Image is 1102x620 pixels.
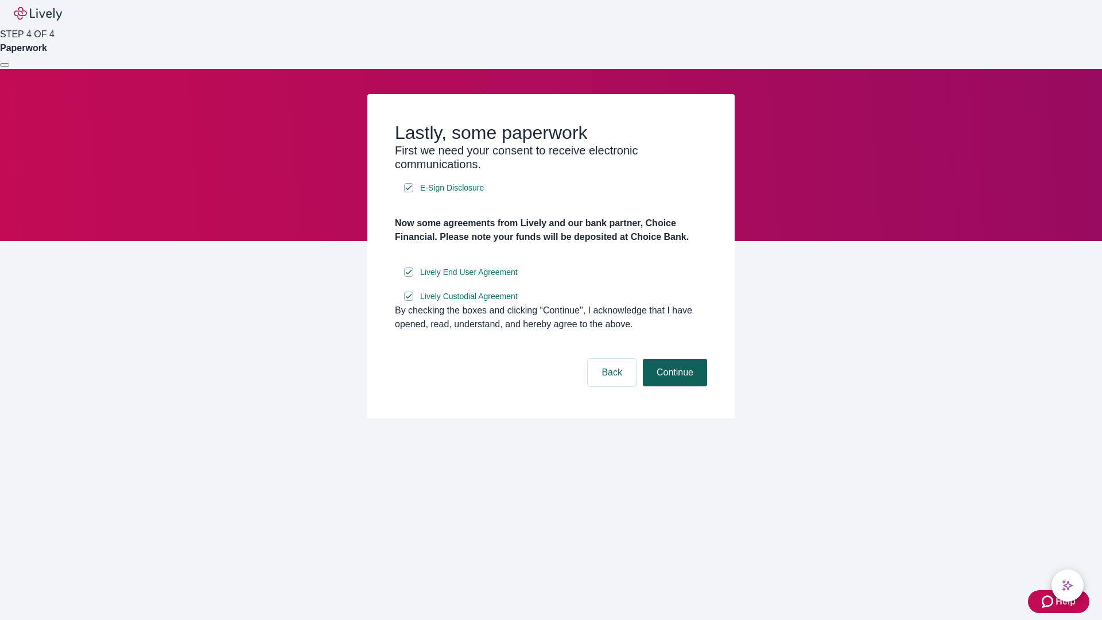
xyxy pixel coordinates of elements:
[1051,569,1084,602] button: chat
[643,359,707,386] button: Continue
[14,7,62,21] img: Lively
[1042,595,1056,609] svg: Zendesk support icon
[588,359,636,386] button: Back
[395,216,707,244] h4: Now some agreements from Lively and our bank partner, Choice Financial. Please note your funds wi...
[395,144,707,171] h3: First we need your consent to receive electronic communications.
[1062,580,1073,591] svg: Lively AI Assistant
[418,265,520,280] a: e-sign disclosure document
[418,289,520,304] a: e-sign disclosure document
[418,181,486,195] a: e-sign disclosure document
[1028,590,1089,613] button: Zendesk support iconHelp
[395,304,707,331] div: By checking the boxes and clicking “Continue", I acknowledge that I have opened, read, understand...
[395,122,707,144] h2: Lastly, some paperwork
[420,266,518,278] span: Lively End User Agreement
[420,290,518,303] span: Lively Custodial Agreement
[420,182,484,194] span: E-Sign Disclosure
[1056,595,1076,609] span: Help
